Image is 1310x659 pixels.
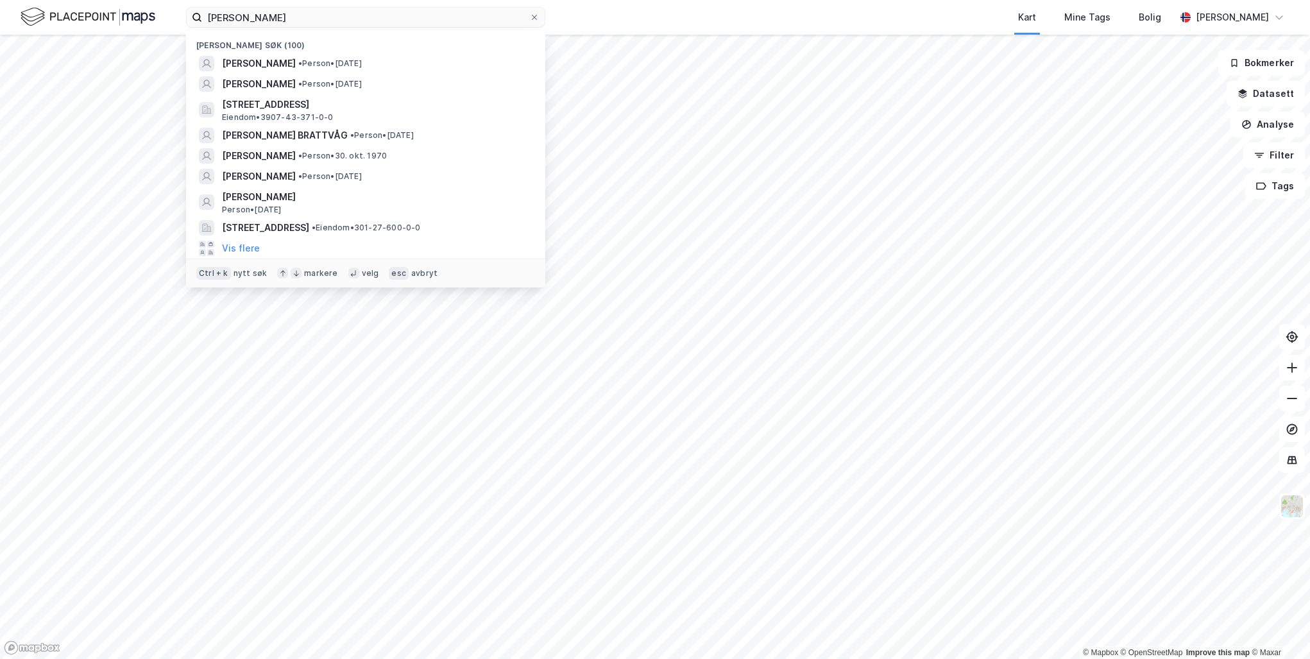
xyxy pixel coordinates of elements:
img: logo.f888ab2527a4732fd821a326f86c7f29.svg [21,6,155,28]
div: esc [389,267,409,280]
button: Analyse [1230,112,1305,137]
span: [PERSON_NAME] [222,189,530,205]
span: • [298,171,302,181]
a: Mapbox homepage [4,640,60,655]
span: Person • 30. okt. 1970 [298,151,387,161]
span: Person • [DATE] [298,79,362,89]
span: • [312,223,316,232]
span: Eiendom • 3907-43-371-0-0 [222,112,334,123]
button: Datasett [1227,81,1305,107]
span: Person • [DATE] [298,58,362,69]
span: Eiendom • 301-27-600-0-0 [312,223,421,233]
div: Ctrl + k [196,267,231,280]
div: Kart [1018,10,1036,25]
span: [STREET_ADDRESS] [222,97,530,112]
img: Z [1280,494,1304,518]
button: Tags [1245,173,1305,199]
span: • [298,151,302,160]
div: markere [304,268,337,278]
span: [PERSON_NAME] [222,76,296,92]
div: avbryt [411,268,438,278]
a: OpenStreetMap [1121,648,1183,657]
span: Person • [DATE] [350,130,414,141]
button: Bokmerker [1218,50,1305,76]
span: [PERSON_NAME] [222,148,296,164]
input: Søk på adresse, matrikkel, gårdeiere, leietakere eller personer [202,8,529,27]
button: Vis flere [222,241,260,256]
div: [PERSON_NAME] [1196,10,1269,25]
iframe: Chat Widget [1246,597,1310,659]
div: Bolig [1139,10,1161,25]
span: Person • [DATE] [298,171,362,182]
span: • [298,58,302,68]
span: [PERSON_NAME] BRATTVÅG [222,128,348,143]
span: • [350,130,354,140]
div: Mine Tags [1064,10,1110,25]
span: • [298,79,302,89]
span: [STREET_ADDRESS] [222,220,309,235]
span: [PERSON_NAME] [222,169,296,184]
div: nytt søk [234,268,268,278]
a: Improve this map [1186,648,1250,657]
button: Filter [1243,142,1305,168]
div: Kontrollprogram for chat [1246,597,1310,659]
span: [PERSON_NAME] [222,56,296,71]
div: [PERSON_NAME] søk (100) [186,30,545,53]
a: Mapbox [1083,648,1118,657]
span: Person • [DATE] [222,205,282,215]
div: velg [362,268,379,278]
